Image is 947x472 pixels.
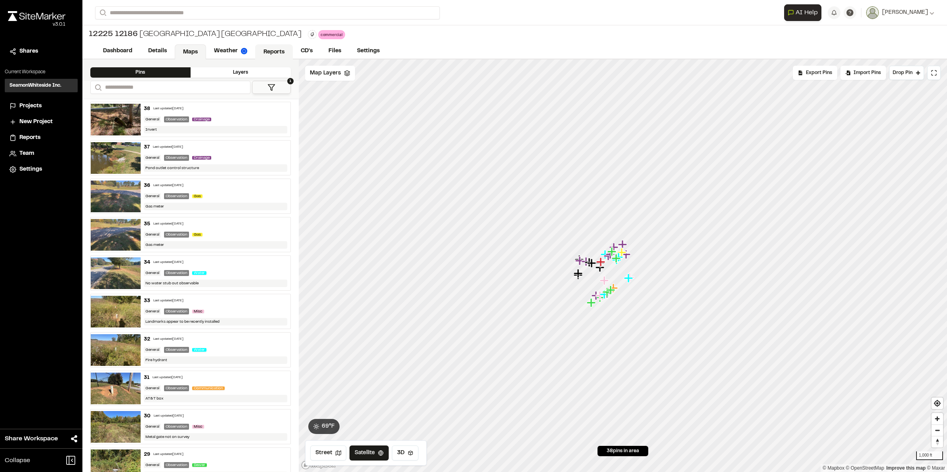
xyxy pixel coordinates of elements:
[310,69,341,78] span: Map Layers
[153,260,183,265] div: Last updated [DATE]
[308,30,317,39] button: Edit Tags
[144,126,287,133] div: Invert
[192,310,204,313] span: Misc
[321,44,349,59] a: Files
[10,102,73,110] a: Projects
[144,232,161,238] div: General
[164,116,189,122] div: Observation
[192,271,206,275] span: Water
[144,116,161,122] div: General
[866,6,879,19] img: User
[10,47,73,56] a: Shares
[144,308,161,314] div: General
[95,6,109,19] button: Search
[192,463,207,467] span: Sewer
[606,285,616,295] div: Map marker
[144,164,287,172] div: Pond outlet control structure
[91,411,141,443] img: file
[806,69,832,76] span: Export Pins
[153,107,183,111] div: Last updated [DATE]
[8,21,65,28] div: Oh geez...please don't...
[19,47,38,56] span: Shares
[19,133,40,142] span: Reports
[191,67,291,78] div: Layers
[308,419,340,434] button: 69°F
[144,155,161,161] div: General
[575,255,585,265] div: Map marker
[796,8,818,17] span: AI Help
[609,242,619,253] div: Map marker
[19,102,42,110] span: Projects
[140,44,175,59] a: Details
[175,44,206,59] a: Maps
[621,249,632,260] div: Map marker
[192,386,225,390] span: Communication
[349,44,388,59] a: Settings
[91,104,141,135] img: file
[153,222,183,226] div: Last updated [DATE]
[586,298,597,308] div: Map marker
[164,462,189,468] div: Observation
[596,257,606,267] div: Map marker
[614,252,624,263] div: Map marker
[192,118,211,121] span: Drainage
[882,8,928,17] span: [PERSON_NAME]
[10,118,73,126] a: New Project
[584,257,595,268] div: Map marker
[144,356,287,364] div: Fire hydrant
[886,465,926,471] a: Map feedback
[153,337,183,342] div: Last updated [DATE]
[144,374,149,381] div: 31
[255,44,293,59] a: Reports
[164,232,189,238] div: Observation
[144,270,161,276] div: General
[625,272,635,283] div: Map marker
[153,452,183,457] div: Last updated [DATE]
[607,247,617,257] div: Map marker
[784,4,825,21] div: Open AI Assistant
[144,424,161,430] div: General
[144,413,151,420] div: 30
[19,149,34,158] span: Team
[19,165,42,174] span: Settings
[144,297,150,305] div: 33
[932,424,943,436] button: Zoom out
[192,156,211,160] span: Drainage
[932,436,943,447] span: Reset bearing to north
[5,434,58,443] span: Share Workspace
[164,385,189,391] div: Observation
[144,203,287,210] div: Gas meter
[144,385,161,391] div: General
[916,451,943,460] div: 1,000 ft
[618,240,628,250] div: Map marker
[10,149,73,158] a: Team
[144,462,161,468] div: General
[600,276,610,286] div: Map marker
[595,291,605,301] div: Map marker
[192,233,202,236] span: Gas
[573,268,584,279] div: Map marker
[293,44,321,59] a: CD's
[144,280,287,287] div: No water stub out observable
[600,289,610,300] div: Map marker
[624,273,634,284] div: Map marker
[144,336,150,343] div: 32
[153,145,183,150] div: Last updated [DATE]
[846,465,884,471] a: OpenStreetMap
[617,247,627,258] div: Map marker
[840,66,886,80] div: Import Pins into your project
[932,413,943,424] button: Zoom in
[164,155,189,161] div: Observation
[602,287,613,297] div: Map marker
[10,82,61,89] h3: SeamonWhiteside Inc.
[607,447,639,455] span: 38 pins in area
[600,249,611,260] div: Map marker
[89,29,302,40] div: [GEOGRAPHIC_DATA] [GEOGRAPHIC_DATA]
[607,247,618,257] div: Map marker
[192,348,206,352] span: Water
[144,182,150,189] div: 36
[192,425,204,428] span: Misc
[10,133,73,142] a: Reports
